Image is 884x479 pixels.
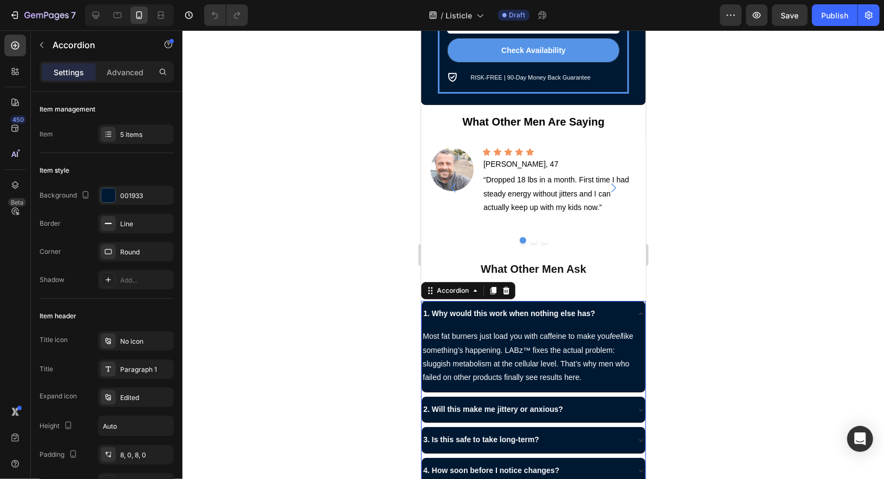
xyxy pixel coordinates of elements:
div: Round [120,247,171,257]
span: Draft [509,10,525,20]
div: Expand icon [40,391,77,401]
div: Item [40,129,53,139]
div: 001933 [120,191,171,201]
div: Border [40,219,61,228]
div: 5 items [120,130,171,140]
div: 450 [10,115,26,124]
button: Save [772,4,808,26]
div: Padding [40,448,80,462]
div: Height [40,419,75,434]
div: No icon [120,337,171,346]
div: Item style [40,166,69,175]
span: Save [781,11,799,20]
div: Title icon [40,335,68,345]
div: Undo/Redo [204,4,248,26]
div: Paragraph 1 [120,365,171,375]
button: Publish [812,4,857,26]
p: Advanced [107,67,143,78]
input: Auto [99,416,173,436]
div: Publish [821,10,848,21]
button: 7 [4,4,81,26]
div: Line [120,219,171,229]
div: Background [40,188,92,203]
div: Beta [8,198,26,207]
div: Item management [40,104,95,114]
div: Edited [120,393,171,403]
div: Item header [40,311,76,321]
div: Add... [120,275,171,285]
div: Title [40,364,53,374]
div: Open Intercom Messenger [847,426,873,452]
div: Corner [40,247,61,257]
div: Shadow [40,275,64,285]
span: Listicle [446,10,472,21]
p: 7 [71,9,76,22]
span: / [441,10,443,21]
p: Settings [54,67,84,78]
iframe: Design area [421,30,646,479]
p: Accordion [53,38,145,51]
div: 8, 0, 8, 0 [120,450,171,460]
